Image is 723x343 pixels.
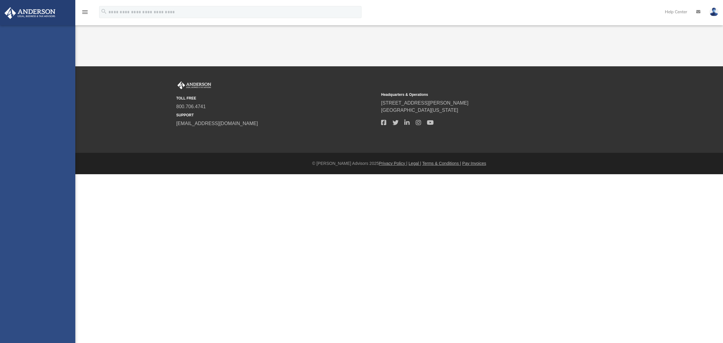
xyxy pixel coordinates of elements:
[176,121,258,126] a: [EMAIL_ADDRESS][DOMAIN_NAME]
[381,92,582,97] small: Headquarters & Operations
[379,161,408,166] a: Privacy Policy |
[176,81,212,89] img: Anderson Advisors Platinum Portal
[408,161,421,166] a: Legal |
[381,108,458,113] a: [GEOGRAPHIC_DATA][US_STATE]
[176,104,206,109] a: 800.706.4741
[422,161,461,166] a: Terms & Conditions |
[176,112,377,118] small: SUPPORT
[176,96,377,101] small: TOLL FREE
[709,8,718,16] img: User Pic
[81,11,89,16] a: menu
[101,8,107,15] i: search
[3,7,57,19] img: Anderson Advisors Platinum Portal
[462,161,486,166] a: Pay Invoices
[75,160,723,167] div: © [PERSON_NAME] Advisors 2025
[381,100,468,105] a: [STREET_ADDRESS][PERSON_NAME]
[81,8,89,16] i: menu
